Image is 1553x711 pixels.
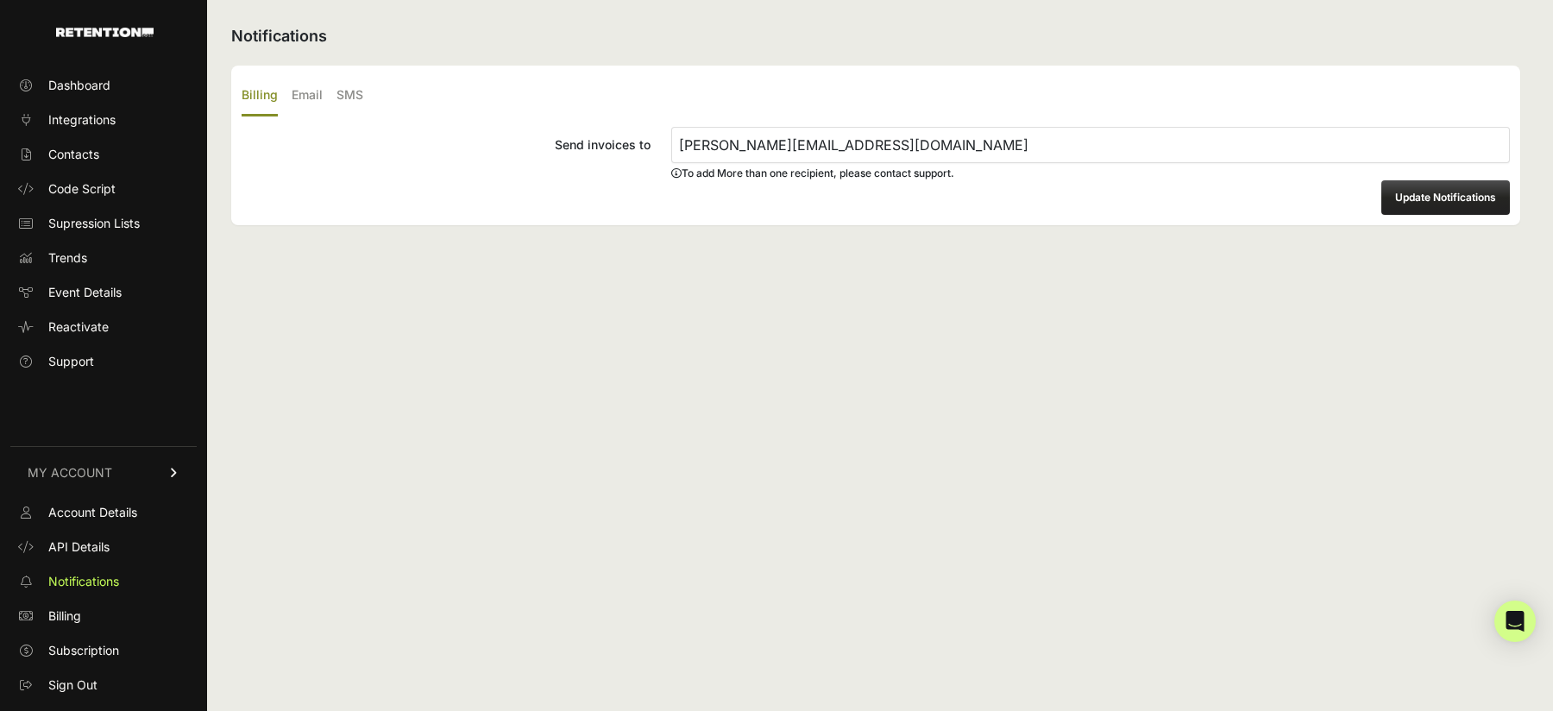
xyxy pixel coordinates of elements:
h2: Notifications [231,24,1520,48]
a: Reactivate [10,313,197,341]
div: Send invoices to [242,136,651,154]
button: Update Notifications [1381,180,1510,215]
a: Event Details [10,279,197,306]
span: Subscription [48,642,119,659]
a: Notifications [10,568,197,595]
span: Integrations [48,111,116,129]
span: Sign Out [48,676,97,694]
span: Code Script [48,180,116,198]
a: Code Script [10,175,197,203]
img: Retention.com [56,28,154,37]
span: Notifications [48,573,119,590]
div: Open Intercom Messenger [1494,601,1536,642]
a: Supression Lists [10,210,197,237]
span: Dashboard [48,77,110,94]
span: Supression Lists [48,215,140,232]
label: Billing [242,76,278,116]
span: Account Details [48,504,137,521]
a: Account Details [10,499,197,526]
span: Contacts [48,146,99,163]
a: API Details [10,533,197,561]
a: Dashboard [10,72,197,99]
a: MY ACCOUNT [10,446,197,499]
a: Integrations [10,106,197,134]
a: Sign Out [10,671,197,699]
span: Billing [48,607,81,625]
label: SMS [336,76,363,116]
span: Trends [48,249,87,267]
span: Event Details [48,284,122,301]
span: MY ACCOUNT [28,464,112,481]
a: Billing [10,602,197,630]
span: API Details [48,538,110,556]
input: Send invoices to [671,127,1510,163]
a: Trends [10,244,197,272]
a: Contacts [10,141,197,168]
a: Subscription [10,637,197,664]
div: To add More than one recipient, please contact support. [671,167,1510,180]
span: Reactivate [48,318,109,336]
label: Email [292,76,323,116]
a: Support [10,348,197,375]
span: Support [48,353,94,370]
